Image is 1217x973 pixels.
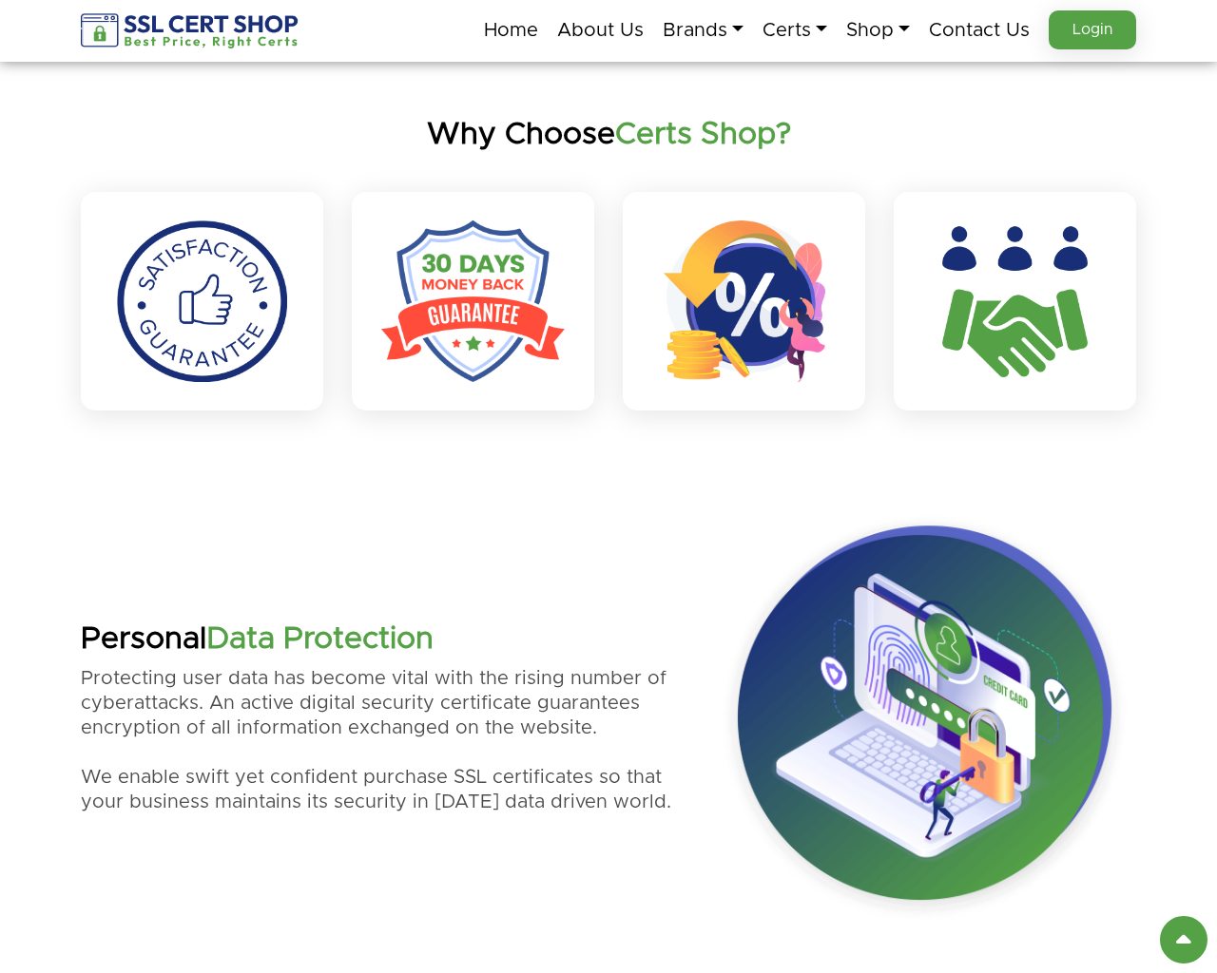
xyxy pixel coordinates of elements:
img: Handshaking and three person [922,220,1108,382]
img: Protection with SSL Certificate [713,506,1136,929]
a: Contact Us [929,10,1030,50]
p: Protecting user data has become vital with the rising number of cyberattacks. An active digital s... [81,666,685,814]
img: sslcertshop-logo [81,13,300,48]
img: Satisfaction Guarantee [109,220,295,382]
a: Home [484,10,538,50]
a: Brands [663,10,744,50]
img: Percentage with women [651,220,837,382]
h2: Why Choose [81,116,1136,154]
h2: Personal [81,620,685,658]
strong: Certs Shop? [615,120,791,150]
img: 30days Guarantee [380,220,566,382]
a: About Us [557,10,644,50]
a: Certs [763,10,827,50]
a: Login [1049,10,1136,49]
strong: Data Protection [206,624,434,655]
a: Shop [846,10,910,50]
